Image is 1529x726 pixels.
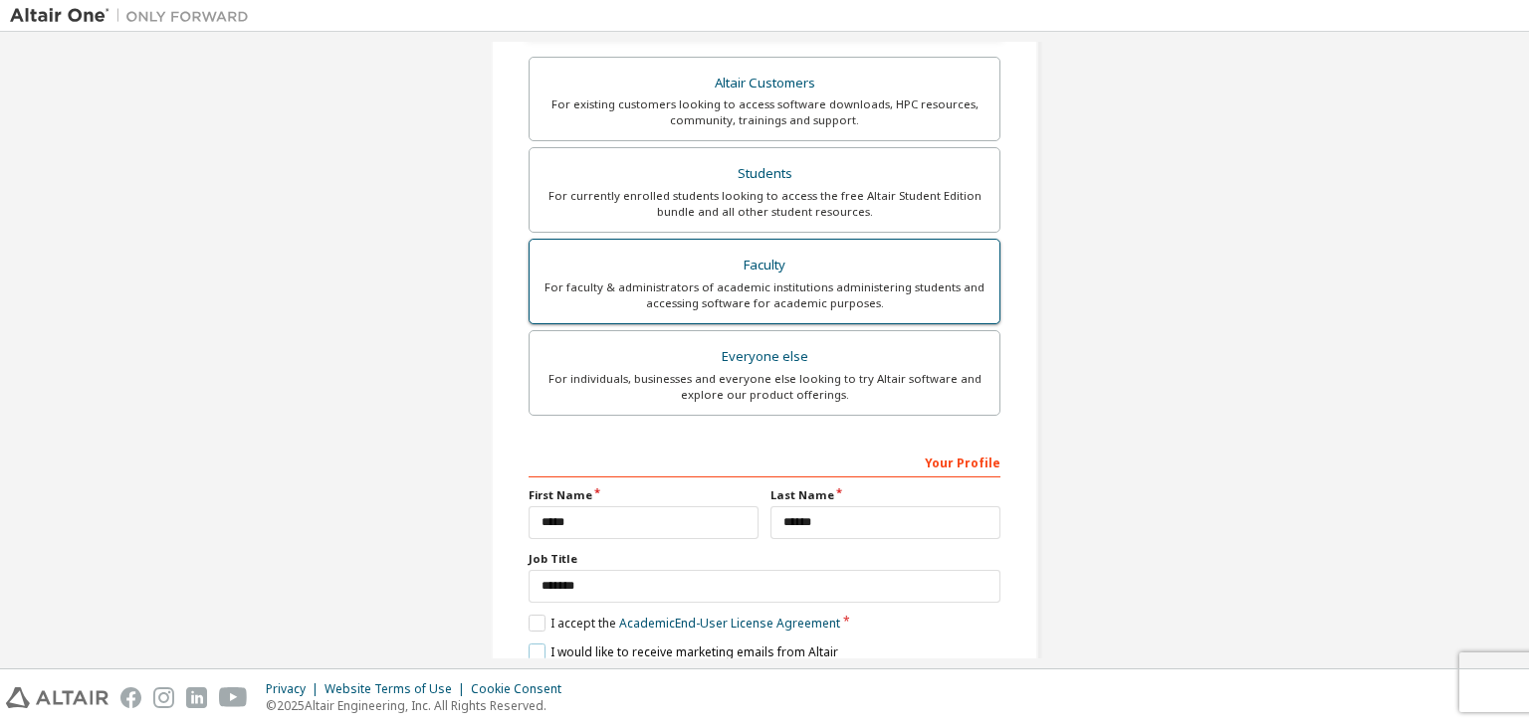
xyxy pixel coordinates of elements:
[529,643,838,660] label: I would like to receive marketing emails from Altair
[542,371,987,403] div: For individuals, businesses and everyone else looking to try Altair software and explore our prod...
[219,687,248,708] img: youtube.svg
[542,279,987,311] div: For faculty & administrators of academic institutions administering students and accessing softwa...
[325,681,471,697] div: Website Terms of Use
[120,687,141,708] img: facebook.svg
[6,687,109,708] img: altair_logo.svg
[542,188,987,220] div: For currently enrolled students looking to access the free Altair Student Edition bundle and all ...
[770,487,1000,503] label: Last Name
[10,6,259,26] img: Altair One
[266,681,325,697] div: Privacy
[471,681,573,697] div: Cookie Consent
[542,70,987,97] div: Altair Customers
[266,697,573,714] p: © 2025 Altair Engineering, Inc. All Rights Reserved.
[542,96,987,128] div: For existing customers looking to access software downloads, HPC resources, community, trainings ...
[529,615,840,632] label: I accept the
[529,446,1000,477] div: Your Profile
[542,343,987,371] div: Everyone else
[529,551,1000,567] label: Job Title
[529,487,759,503] label: First Name
[542,252,987,279] div: Faculty
[153,687,174,708] img: instagram.svg
[619,615,840,632] a: Academic End-User License Agreement
[186,687,207,708] img: linkedin.svg
[542,160,987,188] div: Students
